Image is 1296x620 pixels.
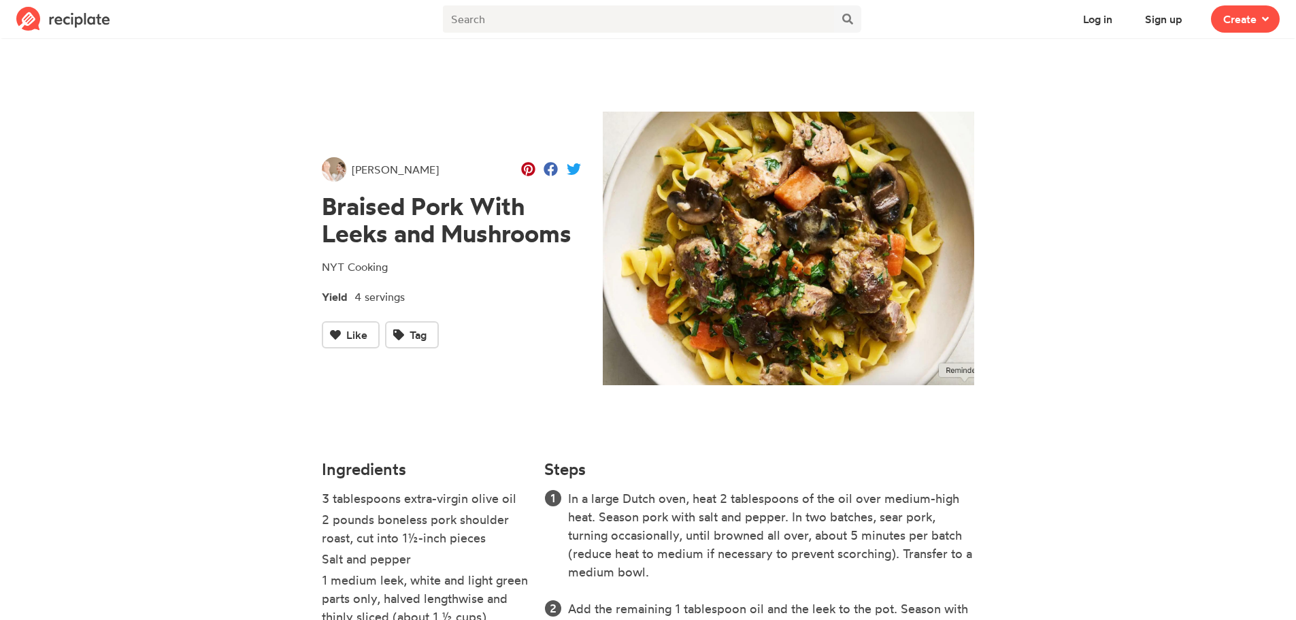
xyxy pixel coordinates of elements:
[322,286,354,305] span: Yield
[544,460,586,478] h4: Steps
[322,510,529,550] li: 2 pounds boneless pork shoulder roast, cut into 1½-inch pieces
[1071,5,1125,33] button: Log in
[322,321,380,348] button: Like
[322,550,529,571] li: Salt and pepper
[322,460,529,478] h4: Ingredients
[322,489,529,510] li: 3 tablespoons extra-virgin olive oil
[322,259,581,275] p: NYT Cooking
[322,157,346,182] img: User's avatar
[322,157,439,182] a: [PERSON_NAME]
[322,193,581,248] h1: Braised Pork With Leeks and Mushrooms
[385,321,439,348] button: Tag
[1223,11,1257,27] span: Create
[1133,5,1195,33] button: Sign up
[443,5,834,33] input: Search
[1211,5,1280,33] button: Create
[603,112,975,386] img: Recipe of Braised Pork With Leeks and Mushrooms by Grace Bish
[352,161,439,178] span: [PERSON_NAME]
[346,327,367,343] span: Like
[410,327,427,343] span: Tag
[16,7,110,31] img: Reciplate
[568,489,974,581] li: In a large Dutch oven, heat 2 tablespoons of the oil over medium-high heat. Season pork with salt...
[354,290,405,304] span: 4 servings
